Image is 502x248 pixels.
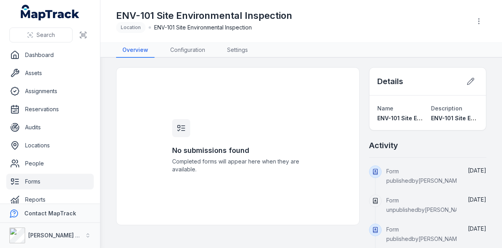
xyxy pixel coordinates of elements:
a: MapTrack [21,5,80,20]
a: Forms [6,174,94,189]
a: Overview [116,43,155,58]
span: Description [431,105,462,112]
a: People [6,156,94,171]
span: Form unpublished by [PERSON_NAME] [386,197,469,213]
a: Audits [6,119,94,135]
span: Form published by [PERSON_NAME] [386,226,462,242]
span: [DATE] [468,225,486,232]
span: Completed forms will appear here when they are available. [172,158,304,173]
strong: [PERSON_NAME] Group [28,232,93,239]
a: Locations [6,138,94,153]
a: Reports [6,192,94,208]
a: Dashboard [6,47,94,63]
span: Form published by [PERSON_NAME] [386,168,462,184]
time: 10/09/2025, 9:00:18 am [468,167,486,174]
span: ENV-101 Site Environmental Inspection [154,24,252,31]
div: Location [116,22,146,33]
span: [DATE] [468,167,486,174]
span: ENV-101 Site Environmental Inspection [377,115,484,121]
span: Search [36,31,55,39]
a: Configuration [164,43,211,58]
h2: Activity [369,140,398,151]
button: Search [9,28,73,42]
a: Reservations [6,101,94,117]
h3: No submissions found [172,145,304,156]
time: 05/06/2025, 7:20:41 am [468,225,486,232]
a: Settings [221,43,254,58]
a: Assignments [6,83,94,99]
time: 24/06/2025, 11:07:58 am [468,196,486,203]
a: Assets [6,65,94,81]
span: Name [377,105,393,112]
h2: Details [377,76,403,87]
h1: ENV-101 Site Environmental Inspection [116,9,292,22]
strong: Contact MapTrack [24,210,76,217]
span: [DATE] [468,196,486,203]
